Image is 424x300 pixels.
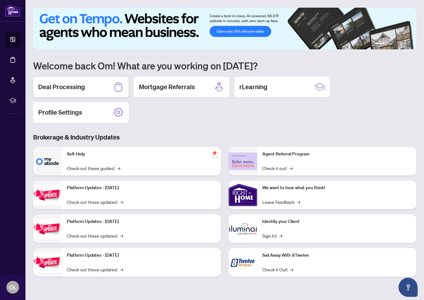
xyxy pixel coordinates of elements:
[120,232,123,239] span: →
[67,184,216,191] p: Platform Updates - [DATE]
[33,147,62,175] img: Self-Help
[297,198,300,205] span: →
[38,108,82,117] h2: Profile Settings
[374,43,385,46] button: 1
[387,43,390,46] button: 2
[229,214,257,243] img: Identify your Client
[229,248,257,277] img: Sail Away With 8Twelve
[399,278,418,297] button: Open asap
[33,253,62,273] img: Platform Updates - June 23, 2025
[279,232,282,239] span: →
[67,151,216,158] p: Self-Help
[33,185,62,205] img: Platform Updates - July 21, 2025
[262,165,293,172] a: Check it out!→
[262,184,411,191] p: We want to hear what you think!
[67,232,123,239] a: Check out these updates!→
[262,218,411,225] p: Identify your Client
[9,283,17,292] span: OL
[407,43,410,46] button: 6
[211,149,218,157] span: pushpin
[229,153,257,170] img: Agent Referral Program
[33,219,62,239] img: Platform Updates - July 8, 2025
[397,43,400,46] button: 4
[239,82,267,91] h2: rLearning
[120,266,123,273] span: →
[402,43,405,46] button: 5
[262,232,282,239] a: Sign In!→
[262,151,411,158] p: Agent Referral Program
[67,218,216,225] p: Platform Updates - [DATE]
[33,60,416,72] h1: Welcome back Om! What are you working on [DATE]?
[229,181,257,209] img: We want to hear what you think!
[67,198,123,205] a: Check out these updates!→
[290,266,293,273] span: →
[262,198,300,205] a: Leave Feedback→
[5,5,20,17] img: logo
[392,43,395,46] button: 3
[33,133,416,142] h3: Brokerage & Industry Updates
[117,165,120,172] span: →
[67,252,216,259] p: Platform Updates - [DATE]
[262,252,411,259] p: Sail Away With 8Twelve
[38,82,85,91] h2: Deal Processing
[262,266,293,273] a: Check it Out!→
[67,165,120,172] a: Check out these guides!→
[289,165,293,172] span: →
[33,8,416,49] img: Slide 0
[67,266,123,273] a: Check out these updates!→
[139,82,195,91] h2: Mortgage Referrals
[120,198,123,205] span: →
